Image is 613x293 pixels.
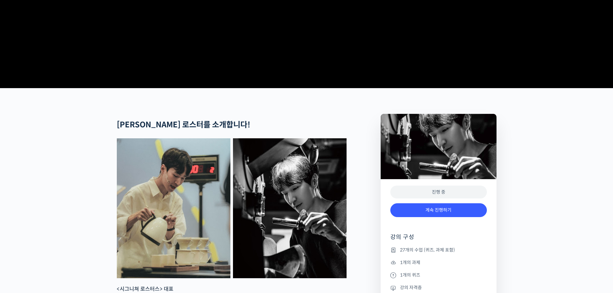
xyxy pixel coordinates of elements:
[20,214,24,219] span: 홈
[390,259,487,266] li: 1개의 과제
[390,284,487,292] li: 강의 자격증
[42,204,83,220] a: 대화
[59,214,67,219] span: 대화
[390,203,487,217] a: 계속 진행하기
[390,233,487,246] h4: 강의 구성
[117,286,173,292] strong: <시그니쳐 로스터스> 대표
[390,271,487,279] li: 1개의 퀴즈
[117,120,347,130] h2: [PERSON_NAME] 로스터를 소개합니다!
[2,204,42,220] a: 홈
[390,246,487,254] li: 27개의 수업 (퀴즈, 과제 포함)
[83,204,124,220] a: 설정
[390,186,487,199] div: 진행 중
[99,214,107,219] span: 설정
